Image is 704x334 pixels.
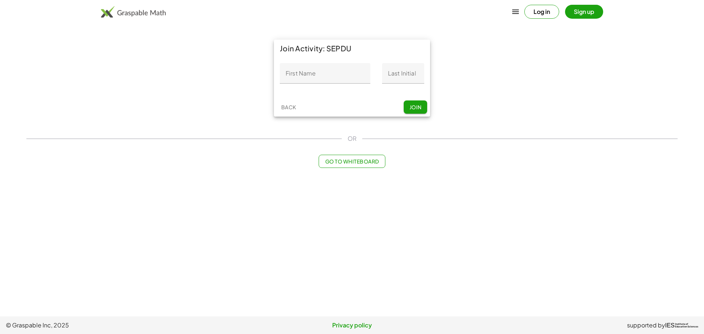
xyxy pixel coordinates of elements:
[236,321,467,330] a: Privacy policy
[409,104,421,110] span: Join
[665,322,675,329] span: IES
[274,40,430,57] div: Join Activity: SEPDU
[277,100,300,114] button: Back
[348,134,356,143] span: OR
[675,323,698,328] span: Institute of Education Sciences
[6,321,236,330] span: © Graspable Inc, 2025
[665,321,698,330] a: IESInstitute ofEducation Sciences
[524,5,559,19] button: Log in
[565,5,603,19] button: Sign up
[319,155,385,168] button: Go to Whiteboard
[281,104,296,110] span: Back
[325,158,379,165] span: Go to Whiteboard
[404,100,427,114] button: Join
[627,321,665,330] span: supported by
